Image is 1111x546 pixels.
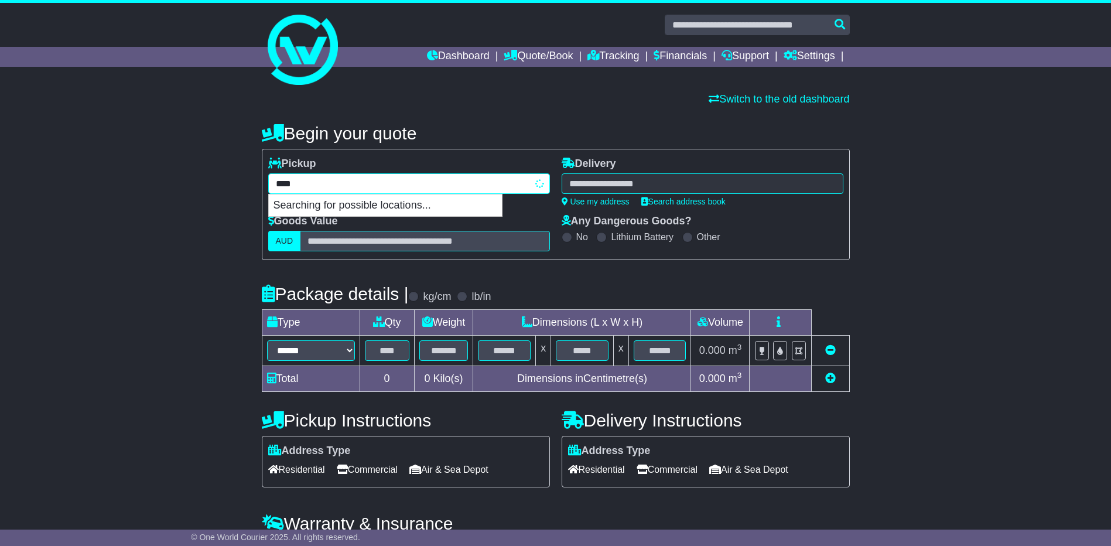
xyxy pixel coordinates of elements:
span: © One World Courier 2025. All rights reserved. [191,533,360,542]
label: No [576,231,588,243]
typeahead: Please provide city [268,173,550,194]
span: Commercial [637,460,698,479]
label: Pickup [268,158,316,170]
a: Financials [654,47,707,67]
td: Dimensions in Centimetre(s) [473,366,691,392]
td: Weight [414,310,473,336]
span: Residential [268,460,325,479]
td: Qty [360,310,414,336]
td: x [613,336,628,366]
label: lb/in [471,291,491,303]
label: Delivery [562,158,616,170]
a: Add new item [825,373,836,384]
label: Goods Value [268,215,338,228]
label: Address Type [268,445,351,458]
label: Other [697,231,720,243]
label: Address Type [568,445,651,458]
h4: Begin your quote [262,124,850,143]
label: kg/cm [423,291,451,303]
span: m [729,344,742,356]
span: 0 [424,373,430,384]
span: Commercial [337,460,398,479]
span: m [729,373,742,384]
label: AUD [268,231,301,251]
a: Search address book [641,197,726,206]
a: Remove this item [825,344,836,356]
td: Type [262,310,360,336]
span: Residential [568,460,625,479]
td: Total [262,366,360,392]
span: 0.000 [699,344,726,356]
sup: 3 [737,343,742,352]
a: Dashboard [427,47,490,67]
label: Any Dangerous Goods? [562,215,692,228]
span: Air & Sea Depot [709,460,788,479]
td: Dimensions (L x W x H) [473,310,691,336]
td: 0 [360,366,414,392]
span: Air & Sea Depot [409,460,488,479]
h4: Delivery Instructions [562,411,850,430]
p: Searching for possible locations... [269,194,502,217]
td: Volume [691,310,750,336]
td: Kilo(s) [414,366,473,392]
a: Settings [784,47,835,67]
sup: 3 [737,371,742,380]
a: Switch to the old dashboard [709,93,849,105]
td: x [536,336,551,366]
a: Tracking [587,47,639,67]
a: Support [722,47,769,67]
h4: Pickup Instructions [262,411,550,430]
a: Quote/Book [504,47,573,67]
h4: Package details | [262,284,409,303]
span: 0.000 [699,373,726,384]
a: Use my address [562,197,630,206]
h4: Warranty & Insurance [262,514,850,533]
label: Lithium Battery [611,231,674,243]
